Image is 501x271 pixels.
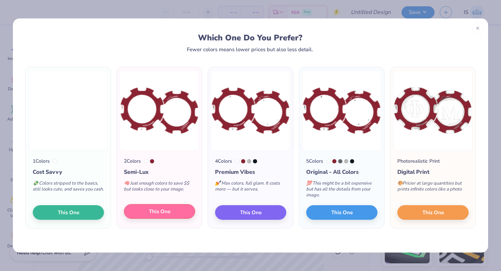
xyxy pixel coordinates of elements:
[124,168,195,176] div: Semi-Lux
[397,157,440,165] div: Photorealistic Print
[344,159,348,163] div: Cool Gray 4 C
[120,71,199,150] img: 2 color option
[215,157,232,165] div: 4 Colors
[149,208,170,216] span: This One
[241,159,245,163] div: 202 C
[215,168,286,176] div: Premium Vibes
[187,47,313,52] div: Fewer colors means lower prices but also less detail.
[29,71,108,150] img: 1 color option
[124,176,195,199] div: Just enough colors to save $$ but looks close to your image.
[397,168,469,176] div: Digital Print
[331,209,353,217] span: This One
[124,204,195,219] button: This One
[33,157,50,165] div: 1 Colors
[33,168,104,176] div: Cost Savvy
[33,180,38,186] span: 💸
[338,159,342,163] div: Cool Gray 10 C
[306,176,377,205] div: This might be a bit expensive but has all the details from your image.
[53,159,57,163] div: White
[235,159,239,163] div: White
[33,176,104,199] div: Colors stripped to the basics, still looks cute, and saves you cash.
[393,71,472,150] img: Photorealistic preview
[306,168,377,176] div: Original - All Colors
[332,159,336,163] div: 202 C
[33,205,104,220] button: This One
[215,180,221,186] span: 💅
[215,176,286,199] div: Max colors, full glam. It costs more — but it serves.
[397,205,469,220] button: This One
[326,159,331,163] div: White
[422,209,444,217] span: This One
[58,209,79,217] span: This One
[211,71,290,150] img: 4 color option
[306,205,377,220] button: This One
[306,157,323,165] div: 5 Colors
[32,33,469,42] div: Which One Do You Prefer?
[124,180,129,186] span: 🧠
[253,159,257,163] div: Black 6 C
[306,180,312,186] span: 💯
[247,159,251,163] div: Cool Gray 4 C
[144,159,148,163] div: White
[150,159,154,163] div: 202 C
[302,71,381,150] img: 5 color option
[124,157,141,165] div: 2 Colors
[350,159,354,163] div: Black 6 C
[397,176,469,199] div: Pricier at large quantities but prints infinite colors like a photo
[215,205,286,220] button: This One
[397,180,403,186] span: 🎨
[240,209,262,217] span: This One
